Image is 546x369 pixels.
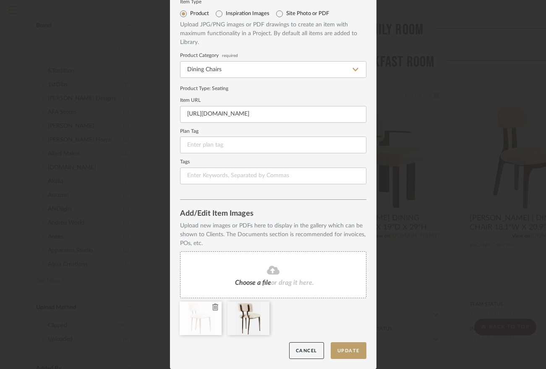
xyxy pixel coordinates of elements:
[180,137,366,153] input: Enter plan tag
[180,222,366,248] div: Upload new images or PDFs here to display in the gallery which can be shown to Clients. The Docum...
[180,7,366,21] mat-radio-group: Select item type
[286,10,329,17] label: Site Photo or PDF
[180,168,366,184] input: Enter Keywords, Separated by Commas
[180,98,366,103] label: Item URL
[190,10,209,17] label: Product
[226,10,269,17] label: Inspiration Images
[180,85,366,92] div: Product Type
[180,129,366,134] label: Plan Tag
[209,86,228,91] span: : Seating
[235,279,271,286] span: Choose a file
[289,342,324,359] button: Cancel
[180,54,366,58] label: Product Category
[180,106,366,123] input: Enter URL
[180,210,366,218] div: Add/Edit Item Images
[331,342,366,359] button: Update
[271,279,314,286] span: or drag it here.
[180,21,366,47] div: Upload JPG/PNG images or PDF drawings to create an item with maximum functionality in a Project. ...
[222,54,238,57] span: required
[180,160,366,164] label: Tags
[180,61,366,78] input: Type a category to search and select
